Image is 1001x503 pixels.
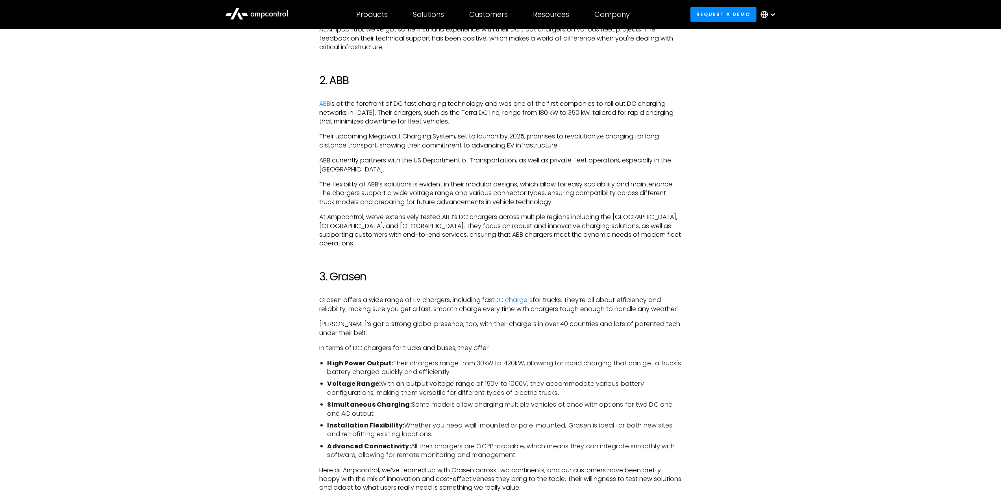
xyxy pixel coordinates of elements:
p: Grasen offers a wide range of EV chargers, including fast for trucks. They’re all about efficienc... [320,296,682,313]
li: With an output voltage range of 150V to 1000V, they accommodate various battery configurations, m... [327,380,682,397]
p: The flexibility of ABB’s solutions is evident in their modular designs, which allow for easy scal... [320,180,682,206]
div: Customers [469,10,508,19]
div: Company [594,10,630,19]
div: Resources [533,10,569,19]
strong: Advanced Connectivity: [327,442,411,451]
a: Request a demo [690,7,757,22]
a: ABB [320,99,331,108]
strong: High Power Output: [327,359,394,368]
div: Products [356,10,388,19]
h2: 3. Grasen [320,270,682,284]
p: In terms of DC chargers for trucks and buses, they offer: [320,344,682,352]
p: Their upcoming Megawatt Charging System, set to launch by 2025, promises to revolutionize chargin... [320,132,682,150]
strong: Voltage Range: [327,379,381,388]
a: DC chargers [495,295,533,304]
p: is at the forefront of DC fast charging technology and was one of the first companies to roll out... [320,99,682,126]
li: Whether you need wall-mounted or pole-mounted, Grasen is ideal for both new sites and retrofittin... [327,421,682,439]
strong: Installation Flexibility: [327,421,405,430]
strong: Simultaneous Charging: [327,400,412,409]
div: Solutions [413,10,444,19]
p: At Ampcontrol, we’ve extensively tested ABB’s DC chargers across multiple regions including the [... [320,213,682,248]
p: [PERSON_NAME]’s got a strong global presence, too, with their chargers in over 40 countries and l... [320,320,682,337]
p: At Ampcontrol, we’ve got some firsthand experience with their DC truck chargers on various fleet ... [320,25,682,52]
li: Their chargers range from 30kW to 420kW, allowing for rapid charging that can get a truck's batte... [327,359,682,377]
p: ABB currently partners with the US Department of Transportation, as well as private fleet operato... [320,156,682,174]
li: Some models allow charging multiple vehicles at once with options for two DC and one AC output. [327,400,682,418]
h2: 2. ABB [320,74,682,87]
p: Here at Ampcontrol, we’ve teamed up with Grasen across two continents, and our customers have bee... [320,466,682,492]
li: All their chargers are OCPP-capable, which means they can integrate smoothly with software, allow... [327,442,682,460]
